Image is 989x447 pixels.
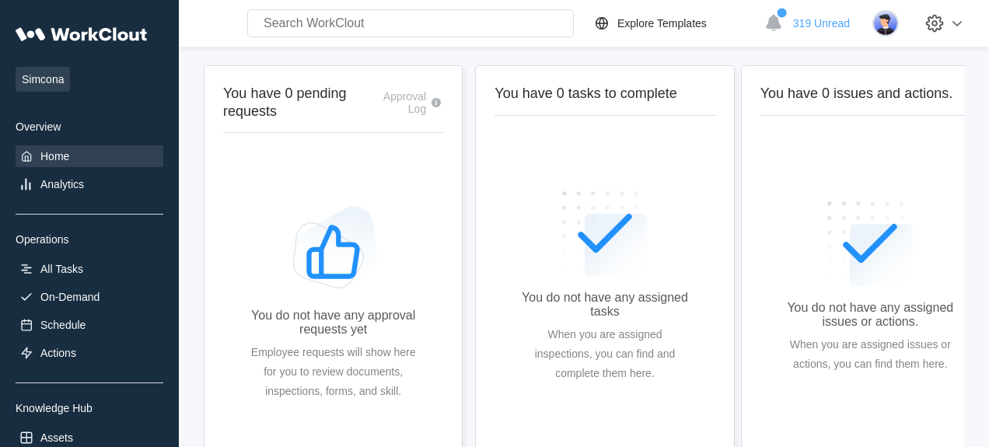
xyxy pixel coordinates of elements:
a: Home [16,145,163,167]
a: Actions [16,342,163,364]
img: user-5.png [872,10,899,37]
div: Approval Log [373,90,426,115]
div: When you are assigned issues or actions, you can find them here. [785,335,956,374]
div: You do not have any assigned tasks [519,291,690,319]
span: Simcona [16,67,70,92]
div: Actions [40,347,76,359]
h2: You have 0 pending requests [223,85,373,120]
a: Analytics [16,173,163,195]
input: Search WorkClout [247,9,574,37]
span: 319 Unread [793,17,850,30]
div: When you are assigned inspections, you can find and complete them here. [519,325,690,383]
a: Explore Templates [592,14,757,33]
a: Schedule [16,314,163,336]
div: You do not have any assigned issues or actions. [785,301,956,329]
div: Employee requests will show here for you to review documents, inspections, forms, and skill. [248,343,418,401]
div: Explore Templates [617,17,707,30]
div: On-Demand [40,291,100,303]
div: Schedule [40,319,86,331]
div: All Tasks [40,263,83,275]
div: Analytics [40,178,84,190]
a: All Tasks [16,258,163,280]
div: You do not have any approval requests yet [248,309,418,337]
h2: You have 0 tasks to complete [494,85,715,103]
div: Knowledge Hub [16,402,163,414]
h2: You have 0 issues and actions. [760,85,980,103]
div: Overview [16,120,163,133]
div: Home [40,150,69,162]
div: Operations [16,233,163,246]
a: On-Demand [16,286,163,308]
